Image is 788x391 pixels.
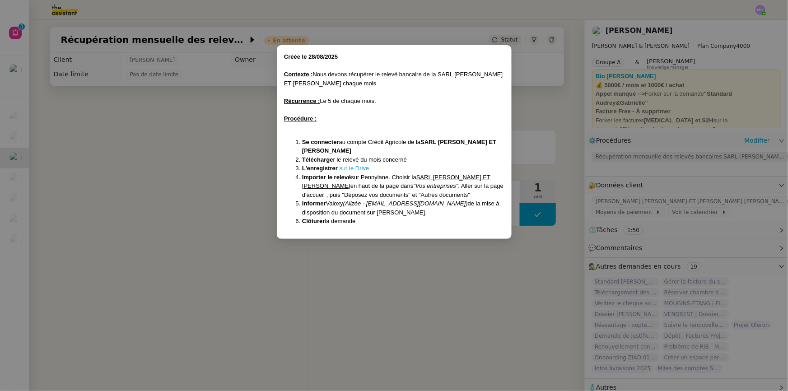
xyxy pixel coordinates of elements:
[302,173,504,200] li: sur Pennylane. Choisir la en haut de la page dans . Aller sur la page d'accueil , puis "Déposez v...
[284,71,313,78] u: Contexte :
[302,139,496,154] strong: SARL [PERSON_NAME] ET [PERSON_NAME]
[284,70,504,88] div: Nous devons récupérer le relevé bancaire de la SARL [PERSON_NAME] ET [PERSON_NAME] chaque mois
[339,165,369,172] a: sur le Drive
[284,97,504,106] div: Le 5 de chaque mois.
[302,138,504,155] li: au compte Crédit Agricole de la
[413,182,458,189] em: "Vos entreprises"
[302,165,338,172] strong: L'enregistrer
[302,200,326,207] strong: Informer
[302,218,325,224] strong: Clôturer
[302,174,351,181] strong: Importer le relevé
[302,199,504,217] li: Valoxy de la mise à disposition du document sur [PERSON_NAME].
[343,200,467,207] em: (Alizée - [EMAIL_ADDRESS][DOMAIN_NAME])
[302,217,504,226] li: la demande
[284,53,338,60] strong: Créée le 28/08/2025
[302,174,490,190] u: SARL [PERSON_NAME] ET [PERSON_NAME]
[284,98,320,104] u: Récurrence :
[284,115,317,122] u: Procédure :
[302,139,339,145] strong: Se connecter
[302,156,333,163] strong: Télécharge
[302,155,504,164] li: r le relevé du mois concerné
